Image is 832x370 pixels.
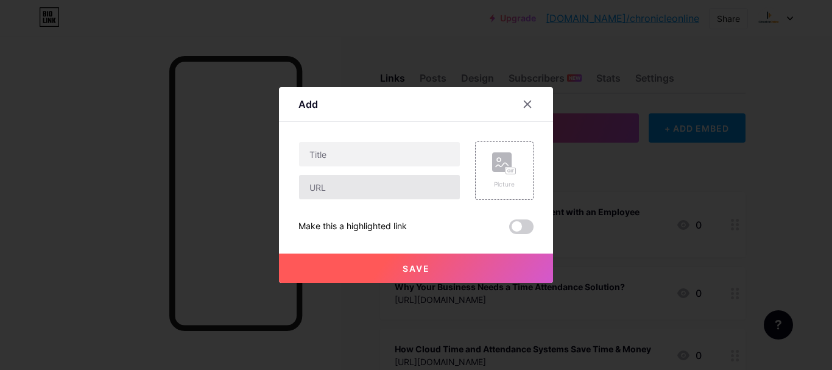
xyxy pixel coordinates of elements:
button: Save [279,254,553,283]
div: Picture [492,180,516,189]
input: Title [299,142,460,166]
div: Add [298,97,318,112]
span: Save [403,263,430,274]
div: Make this a highlighted link [298,219,407,234]
input: URL [299,175,460,199]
